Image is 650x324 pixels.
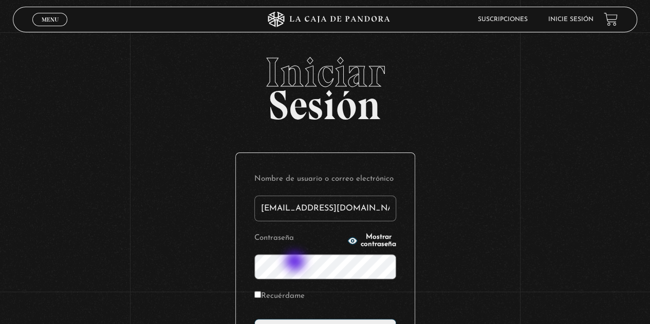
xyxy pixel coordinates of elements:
[38,25,62,32] span: Cerrar
[548,16,593,23] a: Inicie sesión
[478,16,528,23] a: Suscripciones
[254,231,345,246] label: Contraseña
[254,289,305,304] label: Recuérdame
[347,234,396,248] button: Mostrar contraseña
[42,16,59,23] span: Menu
[604,12,618,26] a: View your shopping cart
[254,291,261,298] input: Recuérdame
[13,52,637,93] span: Iniciar
[361,234,396,248] span: Mostrar contraseña
[13,52,637,118] h2: Sesión
[254,171,396,187] label: Nombre de usuario o correo electrónico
